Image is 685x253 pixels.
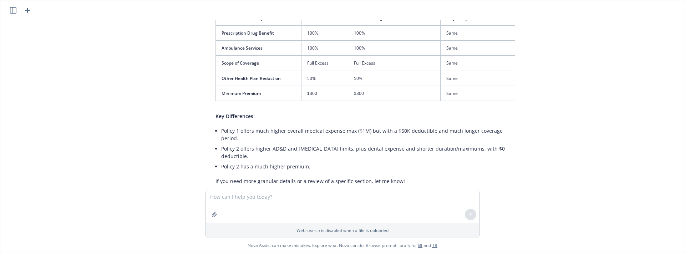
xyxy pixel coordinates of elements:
[432,242,437,248] a: TR
[301,71,348,86] td: 50%
[215,113,255,120] span: Key Differences:
[441,26,515,41] td: Same
[222,45,263,51] span: Ambulance Services
[441,41,515,56] td: Same
[348,71,441,86] td: 50%
[222,75,281,81] span: Other Health Plan Reduction
[301,56,348,71] td: Full Excess
[441,71,515,86] td: Same
[248,238,437,253] span: Nova Assist can make mistakes. Explore what Nova can do: Browse prompt library for and
[222,90,261,96] span: Minimum Premium
[301,41,348,56] td: 100%
[441,56,515,71] td: Same
[221,161,515,172] li: Policy 2 has a much higher premium.
[348,41,441,56] td: 100%
[221,143,515,161] li: Policy 2 offers higher AD&D and [MEDICAL_DATA] limits, plus dental expense and shorter duration/m...
[348,56,441,71] td: Full Excess
[348,26,441,41] td: 100%
[418,242,422,248] a: BI
[222,60,259,66] span: Scope of Coverage
[210,227,475,233] p: Web search is disabled when a file is uploaded
[222,30,274,36] span: Prescription Drug Benefit
[441,86,515,101] td: Same
[221,126,515,143] li: Policy 1 offers much higher overall medical expense max ($1M) but with a $50K deductible and much...
[215,177,515,185] p: If you need more granular details or a review of a specific section, let me know!
[301,86,348,101] td: $300
[301,26,348,41] td: 100%
[348,86,441,101] td: $300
